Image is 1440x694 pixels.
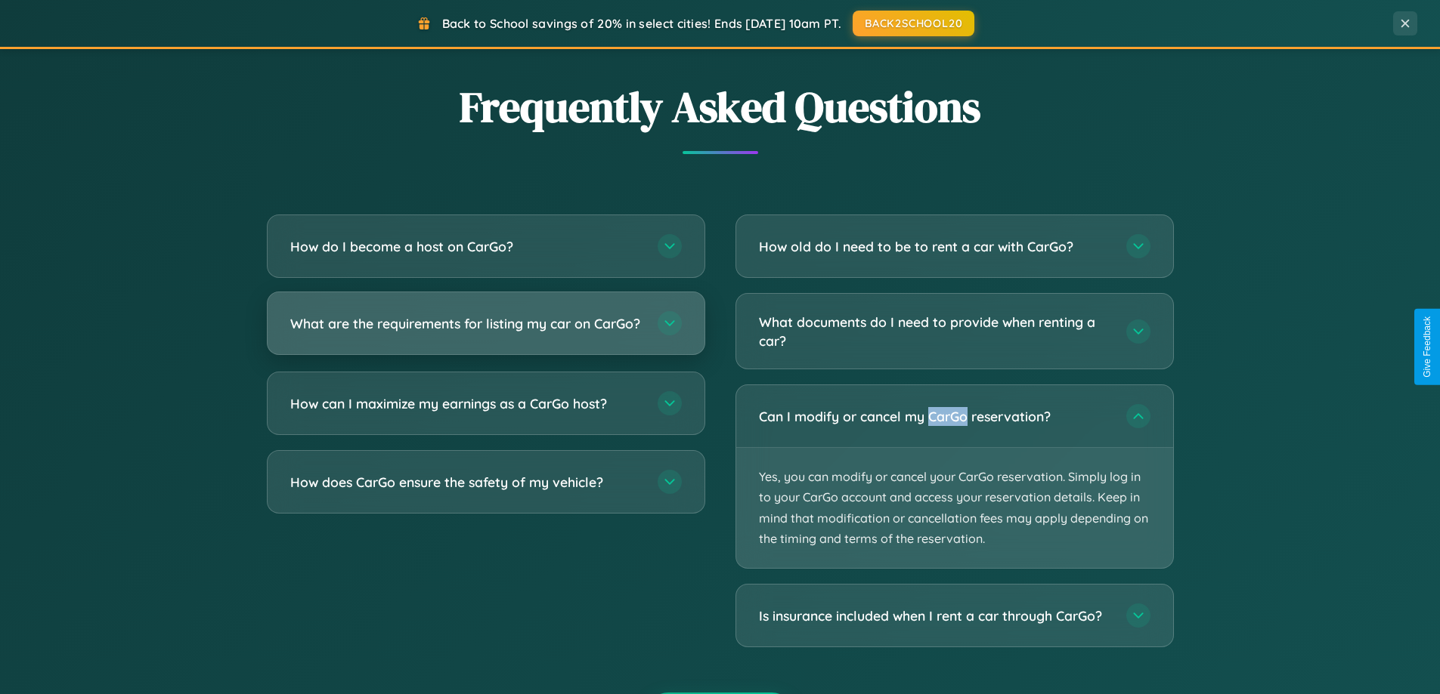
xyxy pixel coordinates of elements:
[1422,316,1432,378] div: Give Feedback
[267,78,1174,136] h2: Frequently Asked Questions
[442,16,841,31] span: Back to School savings of 20% in select cities! Ends [DATE] 10am PT.
[290,394,643,413] h3: How can I maximize my earnings as a CarGo host?
[290,473,643,492] h3: How does CarGo ensure the safety of my vehicle?
[290,237,643,256] h3: How do I become a host on CarGo?
[759,606,1111,625] h3: Is insurance included when I rent a car through CarGo?
[759,237,1111,256] h3: How old do I need to be to rent a car with CarGo?
[759,313,1111,350] h3: What documents do I need to provide when renting a car?
[736,448,1173,568] p: Yes, you can modify or cancel your CarGo reservation. Simply log in to your CarGo account and acc...
[853,11,974,36] button: BACK2SCHOOL20
[759,407,1111,426] h3: Can I modify or cancel my CarGo reservation?
[290,314,643,333] h3: What are the requirements for listing my car on CarGo?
